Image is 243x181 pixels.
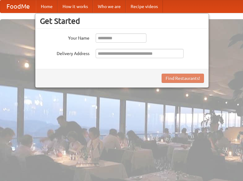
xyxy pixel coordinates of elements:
[93,0,126,13] a: Who we are
[58,0,93,13] a: How it works
[126,0,163,13] a: Recipe videos
[0,0,36,13] a: FoodMe
[40,49,89,57] label: Delivery Address
[162,74,204,83] button: Find Restaurants!
[36,0,58,13] a: Home
[40,16,204,26] h3: Get Started
[40,33,89,41] label: Your Name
